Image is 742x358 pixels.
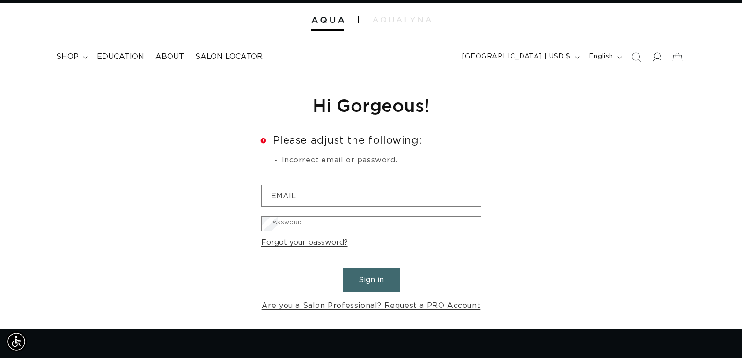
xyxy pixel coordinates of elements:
img: Aqua Hair Extensions [311,17,344,23]
iframe: Chat Widget [617,257,742,358]
button: Sign in [343,268,400,292]
a: About [150,46,190,67]
button: English [583,48,626,66]
div: Accessibility Menu [6,331,27,352]
span: About [155,52,184,62]
a: Salon Locator [190,46,268,67]
img: aqualyna.com [373,17,431,22]
span: shop [56,52,79,62]
h2: Please adjust the following: [261,135,481,146]
span: Salon Locator [195,52,263,62]
span: [GEOGRAPHIC_DATA] | USD $ [462,52,571,62]
summary: Search [626,47,646,67]
span: Education [97,52,144,62]
input: Email [262,185,481,206]
a: Forgot your password? [261,236,348,249]
span: English [589,52,613,62]
button: [GEOGRAPHIC_DATA] | USD $ [456,48,583,66]
li: Incorrect email or password. [282,154,481,167]
summary: shop [51,46,91,67]
h1: Hi Gorgeous! [261,94,481,117]
a: Education [91,46,150,67]
a: Are you a Salon Professional? Request a PRO Account [262,299,481,313]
